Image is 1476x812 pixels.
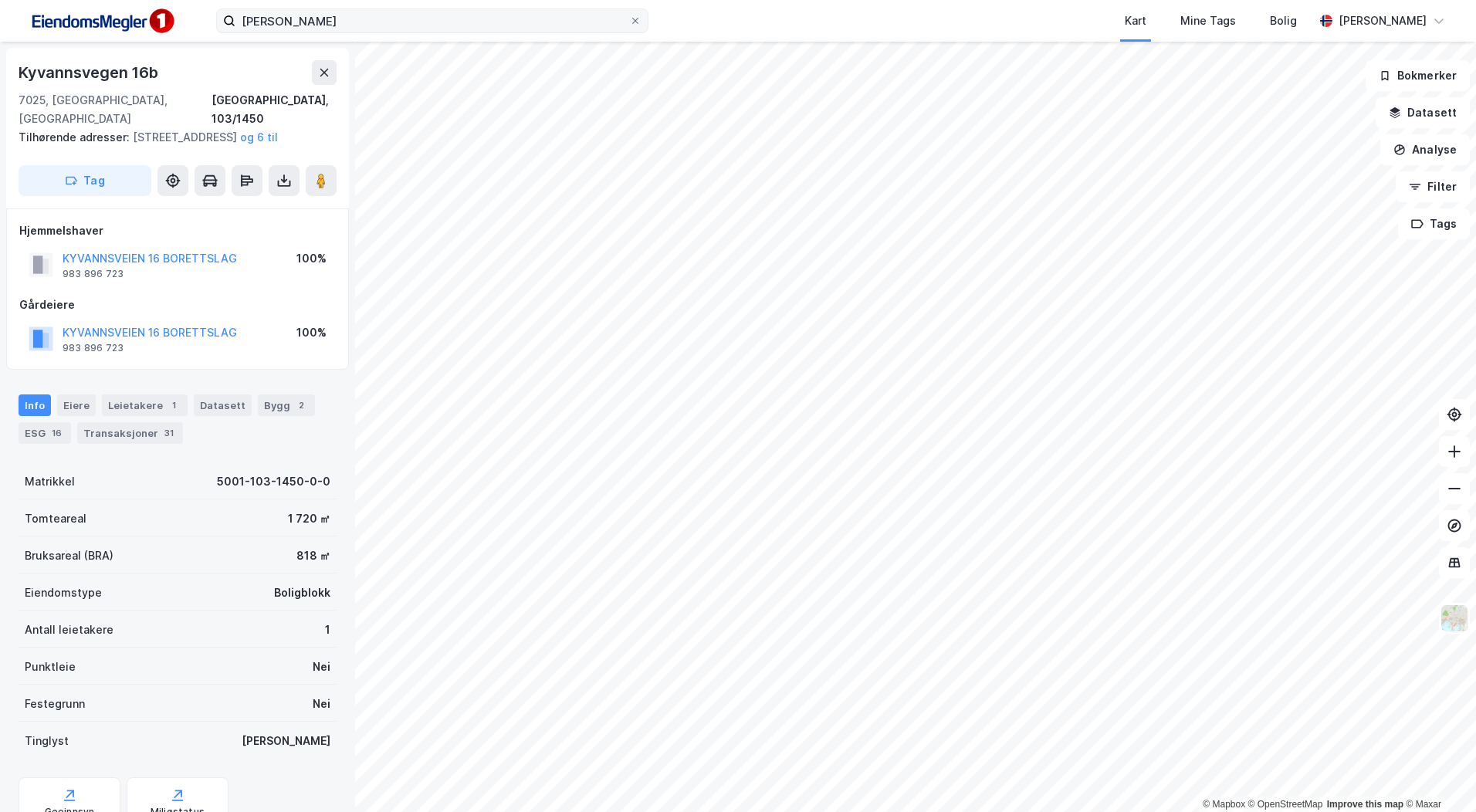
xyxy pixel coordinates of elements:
div: Bygg [258,394,315,416]
div: Transaksjoner [77,422,183,444]
div: [PERSON_NAME] [1339,12,1427,30]
div: ESG [19,422,71,444]
div: Kontrollprogram for chat [1399,738,1476,812]
input: Søk på adresse, matrikkel, gårdeiere, leietakere eller personer [235,9,629,32]
div: Mine Tags [1180,12,1236,30]
iframe: Chat Widget [1399,738,1476,812]
img: F4PB6Px+NJ5v8B7XTbfpPpyloAAAAASUVORK5CYII= [25,4,179,39]
div: 1 [166,398,181,413]
button: Filter [1396,171,1470,202]
div: Hjemmelshaver [19,222,336,240]
div: Eiendomstype [25,584,102,602]
div: Kyvannsvegen 16b [19,60,161,85]
div: Datasett [194,394,252,416]
button: Datasett [1376,97,1470,128]
div: 31 [161,425,177,441]
div: Tinglyst [25,732,69,750]
div: Info [19,394,51,416]
a: OpenStreetMap [1248,799,1323,810]
button: Tag [19,165,151,196]
div: 7025, [GEOGRAPHIC_DATA], [GEOGRAPHIC_DATA] [19,91,212,128]
div: Bolig [1270,12,1297,30]
div: Leietakere [102,394,188,416]
div: 2 [293,398,309,413]
div: Boligblokk [274,584,330,602]
a: Improve this map [1327,799,1403,810]
div: 1 720 ㎡ [288,509,330,528]
div: Punktleie [25,658,76,676]
div: 818 ㎡ [296,546,330,565]
div: 100% [296,323,327,342]
img: Z [1440,604,1469,633]
button: Tags [1398,208,1470,239]
div: Nei [313,658,330,676]
a: Mapbox [1203,799,1245,810]
div: Festegrunn [25,695,85,713]
div: Kart [1125,12,1146,30]
div: 100% [296,249,327,268]
div: Eiere [57,394,96,416]
span: Tilhørende adresser: [19,130,133,144]
div: 983 896 723 [63,342,124,354]
div: 983 896 723 [63,268,124,280]
div: Matrikkel [25,472,75,491]
div: 5001-103-1450-0-0 [217,472,330,491]
div: Nei [313,695,330,713]
div: [STREET_ADDRESS] [19,128,324,147]
button: Analyse [1380,134,1470,165]
div: Tomteareal [25,509,86,528]
div: 16 [49,425,65,441]
div: [PERSON_NAME] [242,732,330,750]
div: 1 [325,621,330,639]
div: Bruksareal (BRA) [25,546,113,565]
div: Antall leietakere [25,621,113,639]
div: [GEOGRAPHIC_DATA], 103/1450 [212,91,337,128]
div: Gårdeiere [19,296,336,314]
button: Bokmerker [1366,60,1470,91]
